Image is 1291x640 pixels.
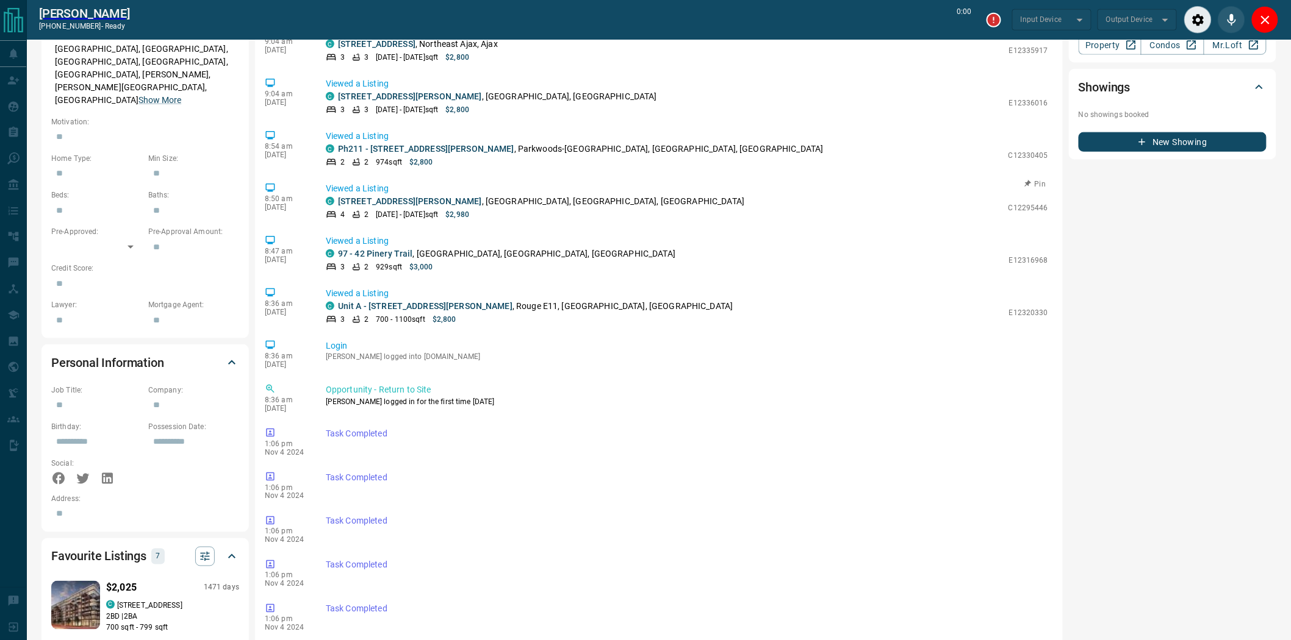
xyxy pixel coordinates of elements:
[445,104,469,115] p: $2,800
[376,209,438,220] p: [DATE] - [DATE] sqft
[51,39,239,110] p: [GEOGRAPHIC_DATA], [GEOGRAPHIC_DATA], [GEOGRAPHIC_DATA], [GEOGRAPHIC_DATA], [GEOGRAPHIC_DATA], [P...
[265,439,307,448] p: 1:06 pm
[364,209,369,220] p: 2
[326,383,1048,396] p: Opportunity - Return to Site
[51,263,239,274] p: Credit Score:
[338,90,657,103] p: , [GEOGRAPHIC_DATA], [GEOGRAPHIC_DATA]
[340,261,345,272] p: 3
[265,46,307,54] p: [DATE]
[265,203,307,212] p: [DATE]
[39,581,113,630] img: Favourited listing
[138,94,181,107] button: Show More
[326,182,1048,195] p: Viewed a Listing
[409,157,433,168] p: $2,800
[338,39,415,49] a: [STREET_ADDRESS]
[39,6,130,21] h2: [PERSON_NAME]
[326,396,1048,407] p: [PERSON_NAME] logged in for the first time [DATE]
[364,157,369,168] p: 2
[265,299,307,308] p: 8:36 am
[265,98,307,107] p: [DATE]
[340,314,345,325] p: 3
[326,92,334,101] div: condos.ca
[265,448,307,457] p: Nov 4 2024
[957,6,972,34] p: 0:00
[338,144,514,154] a: Ph211 - [STREET_ADDRESS][PERSON_NAME]
[148,385,239,396] p: Company:
[51,190,142,201] p: Beds:
[51,299,142,310] p: Lawyer:
[340,104,345,115] p: 3
[1009,307,1048,318] p: E12320330
[326,287,1048,300] p: Viewed a Listing
[340,209,345,220] p: 4
[265,396,307,404] p: 8:36 am
[265,571,307,580] p: 1:06 pm
[326,515,1048,528] p: Task Completed
[51,226,142,237] p: Pre-Approved:
[51,353,164,372] h2: Personal Information
[1079,35,1142,55] a: Property
[265,615,307,624] p: 1:06 pm
[326,144,334,153] div: condos.ca
[1009,45,1048,56] p: E12335917
[51,494,239,505] p: Address:
[265,90,307,98] p: 9:04 am
[433,314,456,325] p: $2,800
[51,542,239,571] div: Favourite Listings7
[265,580,307,588] p: Nov 4 2024
[1251,6,1279,34] div: Close
[1141,35,1204,55] a: Condos
[1009,150,1048,161] p: C12330405
[338,38,498,51] p: , Northeast Ajax, Ajax
[51,458,142,469] p: Social:
[1184,6,1212,34] div: Audio Settings
[117,600,182,611] p: [STREET_ADDRESS]
[148,421,239,432] p: Possession Date:
[265,352,307,360] p: 8:36 am
[51,116,239,127] p: Motivation:
[148,153,239,164] p: Min Size:
[155,550,161,563] p: 7
[326,302,334,310] div: condos.ca
[265,483,307,492] p: 1:06 pm
[1204,35,1267,55] a: Mr.Loft
[51,385,142,396] p: Job Title:
[265,151,307,159] p: [DATE]
[326,603,1048,616] p: Task Completed
[1079,73,1267,102] div: Showings
[338,195,744,208] p: , [GEOGRAPHIC_DATA], [GEOGRAPHIC_DATA], [GEOGRAPHIC_DATA]
[265,194,307,203] p: 8:50 am
[326,249,334,258] div: condos.ca
[1009,98,1048,108] p: E12336016
[326,77,1048,90] p: Viewed a Listing
[376,52,438,63] p: [DATE] - [DATE] sqft
[326,340,1048,352] p: Login
[265,360,307,369] p: [DATE]
[106,581,137,596] p: $2,025
[340,52,345,63] p: 3
[265,404,307,413] p: [DATE]
[445,209,469,220] p: $2,980
[338,249,413,258] a: 97 - 42 Pinery Trail
[1079,109,1267,120] p: No showings booked
[326,130,1048,143] p: Viewed a Listing
[364,104,369,115] p: 3
[338,247,675,260] p: , [GEOGRAPHIC_DATA], [GEOGRAPHIC_DATA], [GEOGRAPHIC_DATA]
[338,300,733,313] p: , Rouge E11, [GEOGRAPHIC_DATA], [GEOGRAPHIC_DATA]
[106,622,239,633] p: 700 sqft - 799 sqft
[376,104,438,115] p: [DATE] - [DATE] sqft
[338,301,512,311] a: Unit A - [STREET_ADDRESS][PERSON_NAME]
[326,559,1048,572] p: Task Completed
[148,190,239,201] p: Baths:
[364,314,369,325] p: 2
[326,352,1048,361] p: [PERSON_NAME] logged into [DOMAIN_NAME]
[265,37,307,46] p: 9:04 am
[265,142,307,151] p: 8:54 am
[338,196,482,206] a: [STREET_ADDRESS][PERSON_NAME]
[1079,77,1131,97] h2: Showings
[106,611,239,622] p: 2 BD | 2 BA
[51,348,239,377] div: Personal Information
[148,299,239,310] p: Mortgage Agent:
[376,314,425,325] p: 700 - 1100 sqft
[204,583,239,593] p: 1471 days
